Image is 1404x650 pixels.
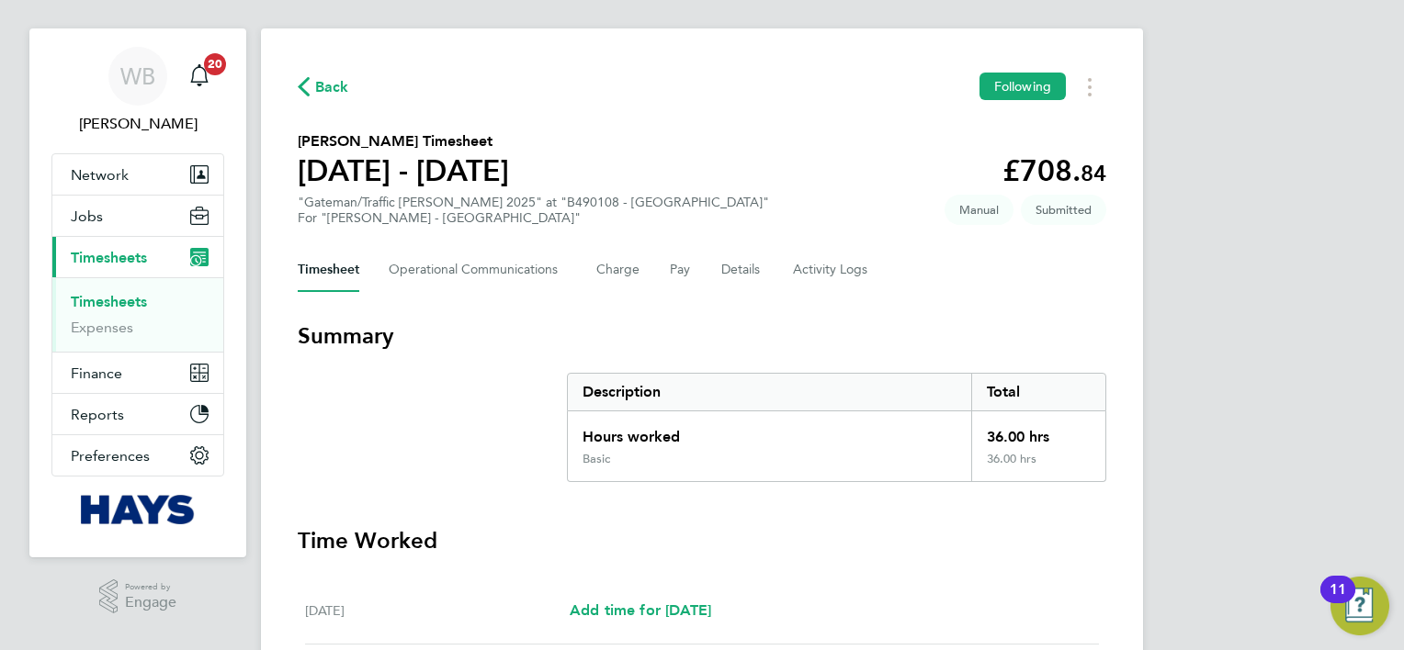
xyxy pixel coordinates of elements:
[52,237,223,277] button: Timesheets
[52,196,223,236] button: Jobs
[568,411,971,452] div: Hours worked
[971,374,1105,410] div: Total
[81,495,196,524] img: hays-logo-retina.png
[52,277,223,352] div: Timesheets
[71,207,103,225] span: Jobs
[71,249,147,266] span: Timesheets
[29,28,246,557] nav: Main navigation
[1021,195,1106,225] span: This timesheet is Submitted.
[52,435,223,476] button: Preferences
[71,166,129,184] span: Network
[120,64,155,88] span: WB
[1073,73,1106,101] button: Timesheets Menu
[71,293,147,310] a: Timesheets
[596,248,640,292] button: Charge
[71,406,124,423] span: Reports
[670,248,692,292] button: Pay
[315,76,349,98] span: Back
[71,364,122,382] span: Finance
[125,595,176,611] span: Engage
[99,579,177,614] a: Powered byEngage
[298,210,769,226] div: For "[PERSON_NAME] - [GEOGRAPHIC_DATA]"
[298,248,359,292] button: Timesheet
[945,195,1013,225] span: This timesheet was manually created.
[298,321,1106,351] h3: Summary
[71,319,133,336] a: Expenses
[994,78,1051,95] span: Following
[204,53,226,75] span: 20
[1330,589,1346,613] div: 11
[568,374,971,410] div: Description
[51,495,224,524] a: Go to home page
[51,47,224,135] a: WB[PERSON_NAME]
[298,152,509,189] h1: [DATE] - [DATE]
[570,600,711,622] a: Add time for [DATE]
[305,600,570,622] div: [DATE]
[298,195,769,226] div: "Gateman/Traffic [PERSON_NAME] 2025" at "B490108 - [GEOGRAPHIC_DATA]"
[570,601,711,619] span: Add time for [DATE]
[298,130,509,152] h2: [PERSON_NAME] Timesheet
[52,353,223,393] button: Finance
[298,75,349,98] button: Back
[721,248,764,292] button: Details
[1330,577,1389,635] button: Open Resource Center, 11 new notifications
[1081,160,1106,186] span: 84
[793,248,870,292] button: Activity Logs
[567,373,1106,482] div: Summary
[181,47,218,106] a: 20
[979,73,1066,100] button: Following
[389,248,567,292] button: Operational Communications
[298,526,1106,555] h3: Time Worked
[52,154,223,195] button: Network
[125,579,176,595] span: Powered by
[1002,153,1106,188] app-decimal: £708.
[971,452,1105,481] div: 36.00 hrs
[52,394,223,434] button: Reports
[583,452,610,466] div: Basic
[971,411,1105,452] div: 36.00 hrs
[71,447,150,465] span: Preferences
[51,113,224,135] span: William Brown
